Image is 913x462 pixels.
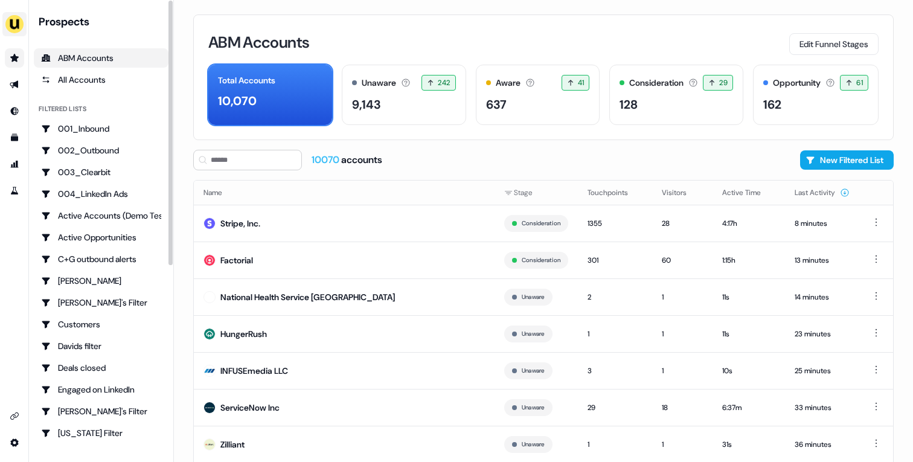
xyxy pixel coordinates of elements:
[41,405,161,417] div: [PERSON_NAME]'s Filter
[522,439,545,450] button: Unaware
[800,150,894,170] button: New Filtered List
[352,95,380,114] div: 9,143
[208,34,309,50] h3: ABM Accounts
[5,101,24,121] a: Go to Inbound
[220,365,288,377] div: INFUSEmedia LLC
[34,423,168,443] a: Go to Georgia Filter
[662,254,703,266] div: 60
[722,254,775,266] div: 1:15h
[496,77,521,89] div: Aware
[795,328,850,340] div: 23 minutes
[41,383,161,396] div: Engaged on LinkedIn
[578,77,585,89] span: 41
[795,254,850,266] div: 13 minutes
[34,249,168,269] a: Go to C+G outbound alerts
[722,182,775,204] button: Active Time
[34,206,168,225] a: Go to Active Accounts (Demo Test)
[5,155,24,174] a: Go to attribution
[662,182,701,204] button: Visitors
[34,119,168,138] a: Go to 001_Inbound
[34,402,168,421] a: Go to Geneviève's Filter
[763,95,781,114] div: 162
[522,255,560,266] button: Consideration
[34,228,168,247] a: Go to Active Opportunities
[41,340,161,352] div: Davids filter
[795,217,850,229] div: 8 minutes
[218,74,275,87] div: Total Accounts
[662,438,703,451] div: 1
[629,77,684,89] div: Consideration
[220,291,395,303] div: National Health Service [GEOGRAPHIC_DATA]
[486,95,507,114] div: 637
[588,254,642,266] div: 301
[34,48,168,68] a: ABM Accounts
[220,328,267,340] div: HungerRush
[588,328,642,340] div: 1
[588,402,642,414] div: 29
[438,77,450,89] span: 242
[34,315,168,334] a: Go to Customers
[522,292,545,303] button: Unaware
[41,297,161,309] div: [PERSON_NAME]'s Filter
[34,184,168,204] a: Go to 004_LinkedIn Ads
[34,358,168,377] a: Go to Deals closed
[662,328,703,340] div: 1
[5,128,24,147] a: Go to templates
[312,153,341,166] span: 10070
[41,318,161,330] div: Customers
[522,365,545,376] button: Unaware
[719,77,728,89] span: 29
[5,75,24,94] a: Go to outbound experience
[773,77,821,89] div: Opportunity
[5,181,24,201] a: Go to experiments
[5,406,24,426] a: Go to integrations
[34,380,168,399] a: Go to Engaged on LinkedIn
[5,433,24,452] a: Go to integrations
[34,271,168,290] a: Go to Charlotte Stone
[504,187,568,199] div: Stage
[39,14,168,29] div: Prospects
[588,217,642,229] div: 1355
[220,254,253,266] div: Factorial
[34,336,168,356] a: Go to Davids filter
[662,217,703,229] div: 28
[588,182,642,204] button: Touchpoints
[34,293,168,312] a: Go to Charlotte's Filter
[722,438,775,451] div: 31s
[522,402,545,413] button: Unaware
[588,291,642,303] div: 2
[41,123,161,135] div: 001_Inbound
[722,291,775,303] div: 11s
[41,166,161,178] div: 003_Clearbit
[856,77,863,89] span: 61
[795,402,850,414] div: 33 minutes
[795,365,850,377] div: 25 minutes
[220,217,260,229] div: Stripe, Inc.
[522,329,545,339] button: Unaware
[220,438,245,451] div: Zilliant
[522,218,560,229] button: Consideration
[41,231,161,243] div: Active Opportunities
[620,95,638,114] div: 128
[795,291,850,303] div: 14 minutes
[218,92,257,110] div: 10,070
[34,141,168,160] a: Go to 002_Outbound
[41,52,161,64] div: ABM Accounts
[34,70,168,89] a: All accounts
[722,365,775,377] div: 10s
[722,402,775,414] div: 6:37m
[34,162,168,182] a: Go to 003_Clearbit
[41,144,161,156] div: 002_Outbound
[312,153,382,167] div: accounts
[5,48,24,68] a: Go to prospects
[662,365,703,377] div: 1
[722,328,775,340] div: 11s
[722,217,775,229] div: 4:17h
[41,188,161,200] div: 004_LinkedIn Ads
[41,253,161,265] div: C+G outbound alerts
[795,438,850,451] div: 36 minutes
[41,427,161,439] div: [US_STATE] Filter
[220,402,280,414] div: ServiceNow Inc
[194,181,495,205] th: Name
[362,77,396,89] div: Unaware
